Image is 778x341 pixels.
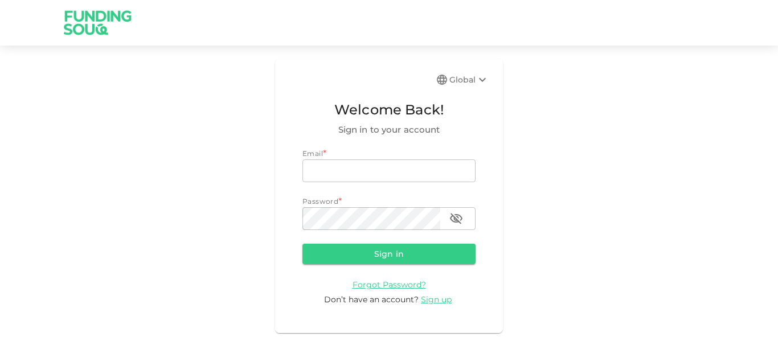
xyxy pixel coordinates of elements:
span: Don’t have an account? [324,294,419,305]
span: Forgot Password? [353,280,426,290]
span: Welcome Back! [302,99,476,121]
div: Global [449,73,489,87]
a: Forgot Password? [353,279,426,290]
input: password [302,207,440,230]
button: Sign in [302,244,476,264]
span: Sign in to your account [302,123,476,137]
span: Email [302,149,323,158]
span: Password [302,197,338,206]
input: email [302,159,476,182]
span: Sign up [421,294,452,305]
